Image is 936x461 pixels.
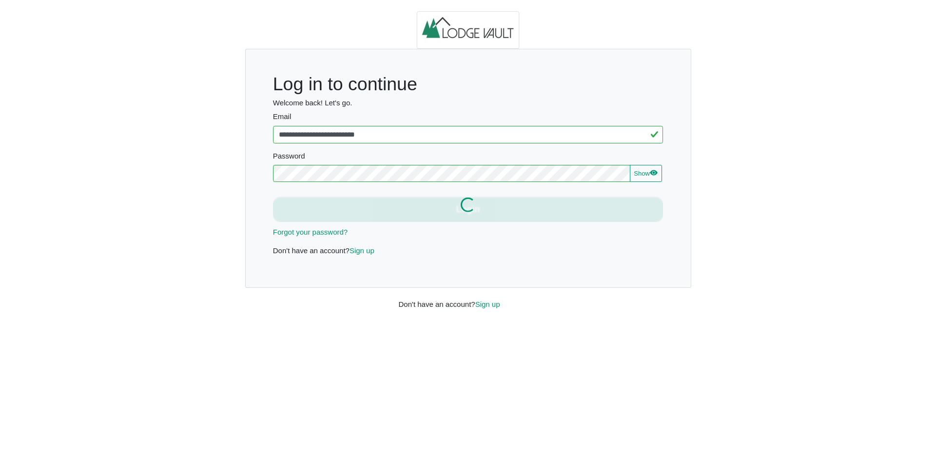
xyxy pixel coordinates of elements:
[630,165,662,182] button: Showeye fill
[391,288,545,310] div: Don't have an account?
[273,151,663,165] legend: Password
[273,111,663,122] label: Email
[350,246,374,255] a: Sign up
[273,73,663,95] h1: Log in to continue
[650,169,658,177] svg: eye fill
[273,228,348,236] a: Forgot your password?
[273,99,663,107] h6: Welcome back! Let's go.
[273,245,663,257] p: Don't have an account?
[475,300,500,308] a: Sign up
[417,11,519,49] img: logo.2b93711c.jpg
